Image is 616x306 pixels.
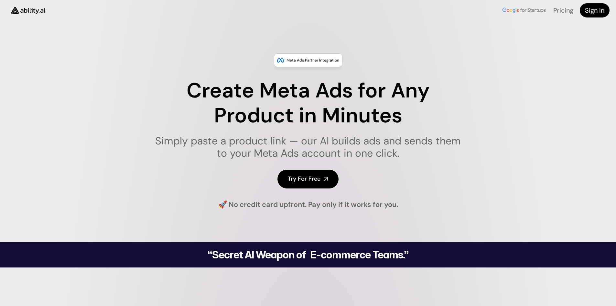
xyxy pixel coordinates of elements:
[286,57,339,63] p: Meta Ads Partner Integration
[288,175,320,183] h4: Try For Free
[277,170,339,188] a: Try For Free
[218,200,398,210] h4: 🚀 No credit card upfront. Pay only if it works for you.
[553,6,573,15] a: Pricing
[151,135,465,160] h1: Simply paste a product link — our AI builds ads and sends them to your Meta Ads account in one cl...
[191,250,425,260] h2: “Secret AI Weapon of E-commerce Teams.”
[580,3,610,17] a: Sign In
[151,78,465,128] h1: Create Meta Ads for Any Product in Minutes
[585,6,604,15] h4: Sign In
